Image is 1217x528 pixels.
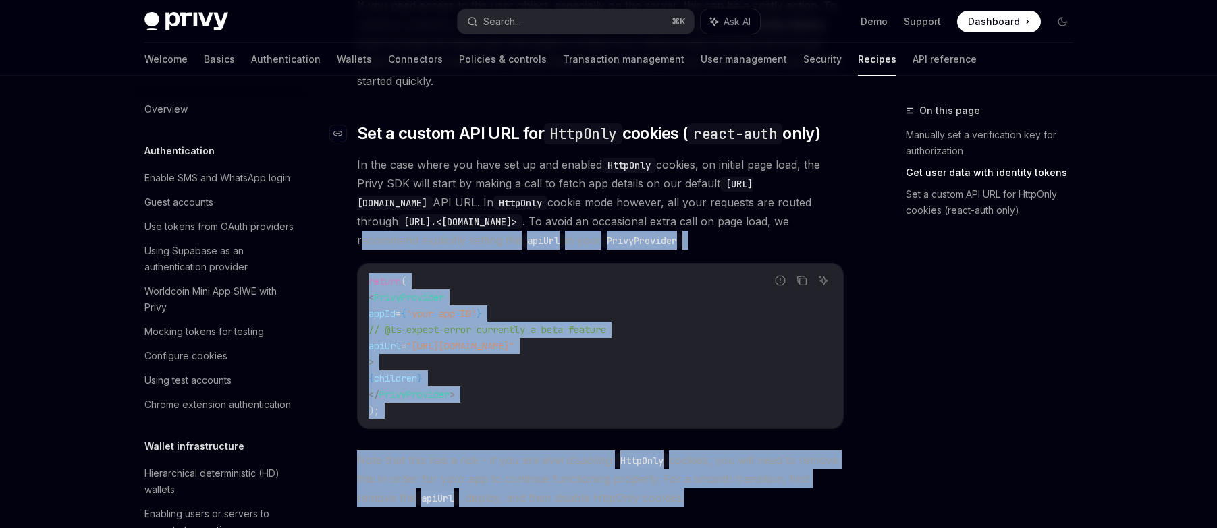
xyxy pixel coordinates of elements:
a: Manually set a verification key for authorization [906,124,1084,162]
span: Note that this has a risk - if you are ever cookies, you will need to remove this in order for yo... [357,450,844,507]
a: Use tokens from OAuth providers [134,214,306,239]
a: Chrome extension authentication [134,392,306,417]
span: = [401,340,406,352]
a: Policies & controls [459,43,547,76]
a: Security [803,43,842,76]
a: Overview [134,97,306,121]
img: dark logo [144,12,228,31]
h5: Wallet infrastructure [144,438,244,454]
button: Copy the contents from the code block [793,272,811,289]
button: Toggle dark mode [1052,11,1073,32]
span: } [477,307,482,320]
span: Dashboard [968,15,1020,28]
span: apiUrl [369,340,401,352]
a: Get user data with identity tokens [906,162,1084,183]
code: [URL].<[DOMAIN_NAME]> [398,214,522,229]
div: Use tokens from OAuth providers [144,218,294,235]
a: Support [904,15,941,28]
a: Configure cookies [134,344,306,368]
a: User management [701,43,787,76]
a: Dashboard [957,11,1041,32]
code: react-auth [688,123,782,144]
span: // @ts-expect-error currently a beta feature [369,324,606,336]
div: Configure cookies [144,348,227,364]
a: Authentication [251,43,321,76]
code: HttpOnly [615,453,669,468]
span: > [450,388,455,401]
button: Search...⌘K [458,9,694,34]
a: Recipes [858,43,896,76]
span: return [369,275,401,287]
em: disabling [566,453,612,467]
div: Hierarchical deterministic (HD) wallets [144,465,298,498]
a: Basics [204,43,235,76]
div: Guest accounts [144,194,213,210]
a: Hierarchical deterministic (HD) wallets [134,461,306,502]
span: { [369,372,374,384]
span: ); [369,405,379,417]
a: Wallets [337,43,372,76]
div: Search... [483,13,521,30]
span: In the case where you have set up and enabled cookies, on initial page load, the Privy SDK will s... [357,155,844,250]
a: Navigate to header [330,123,357,144]
code: HttpOnly [544,123,622,144]
code: PrivyProvider [601,233,682,248]
span: 'your-app-ID' [406,307,477,320]
div: Chrome extension authentication [144,397,291,413]
a: Welcome [144,43,188,76]
span: "[URL][DOMAIN_NAME]" [406,340,514,352]
a: Mocking tokens for testing [134,320,306,344]
code: apiUrl [416,491,459,506]
span: ( [401,275,406,287]
a: Using test accounts [134,368,306,392]
span: </ [369,388,379,401]
span: Ask AI [724,15,751,28]
span: Set a custom API URL for cookies ( only) [357,123,820,144]
span: PrivyProvider [379,388,450,401]
button: Ask AI [701,9,760,34]
span: ⌘ K [672,16,686,27]
a: Enable SMS and WhatsApp login [134,166,306,190]
a: Set a custom API URL for HttpOnly cookies (react-auth only) [906,183,1084,221]
span: > [369,356,374,368]
span: = [396,307,401,320]
a: API reference [913,43,977,76]
code: apiUrl [522,233,565,248]
div: Overview [144,101,188,117]
span: appId [369,307,396,320]
span: < [369,291,374,303]
a: Demo [861,15,888,28]
h5: Authentication [144,143,215,159]
code: HttpOnly [602,158,656,173]
a: Guest accounts [134,190,306,214]
button: Ask AI [815,272,832,289]
code: HttpOnly [493,196,547,210]
a: Worldcoin Mini App SIWE with Privy [134,279,306,320]
span: On this page [919,102,980,119]
a: Transaction management [563,43,684,76]
span: } [417,372,423,384]
div: Using Supabase as an authentication provider [144,243,298,275]
span: children [374,372,417,384]
a: Connectors [388,43,443,76]
div: Enable SMS and WhatsApp login [144,170,290,186]
span: { [401,307,406,320]
div: Worldcoin Mini App SIWE with Privy [144,283,298,316]
button: Report incorrect code [772,272,789,289]
span: PrivyProvider [374,291,444,303]
div: Mocking tokens for testing [144,324,264,340]
div: Using test accounts [144,372,232,388]
a: Using Supabase as an authentication provider [134,239,306,279]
